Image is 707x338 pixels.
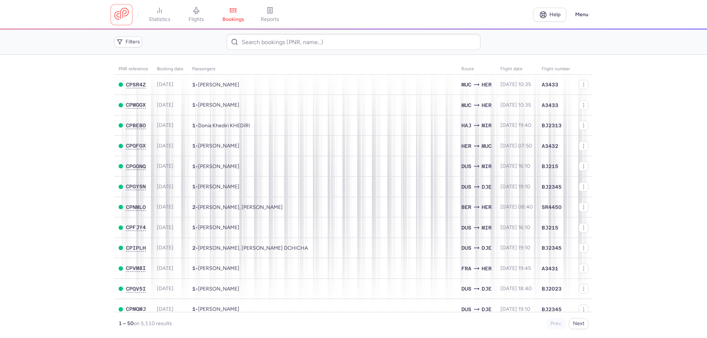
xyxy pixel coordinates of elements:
th: Passengers [188,64,457,75]
span: [DATE] 10:35 [500,81,531,88]
span: • [192,265,239,271]
span: [DATE] [157,184,173,190]
span: Franz Josef Strauss, Munich, Germany [461,101,471,109]
span: DUS [461,305,471,313]
span: 1 [192,286,196,292]
span: • [192,184,239,190]
span: • [192,245,308,251]
span: • [192,224,239,231]
span: BJ2023 [542,285,562,292]
span: 1 [192,143,196,149]
span: 1 [192,224,196,230]
button: CPGYSN [126,184,146,190]
span: [DATE] 16:10 [500,163,530,169]
span: [DATE] 08:40 [500,204,533,210]
span: • [192,286,239,292]
span: Djerba-Zarzis, Djerba, Tunisia [482,183,492,191]
span: 1 [192,184,196,189]
th: PNR reference [114,64,152,75]
th: Flight number [537,64,574,75]
span: • [192,82,239,88]
span: [DATE] [157,102,173,108]
th: Route [457,64,496,75]
span: A3433 [542,102,558,109]
span: BJ2345 [542,183,562,191]
span: Filters [126,39,140,45]
button: CPVM8I [126,265,146,271]
button: CPNMLO [126,204,146,210]
span: • [192,163,239,170]
span: bookings [222,16,244,23]
span: DUS [461,285,471,293]
span: CPMQWJ [126,306,146,312]
span: flights [189,16,204,23]
span: CPGGNQ [126,163,146,169]
span: reports [261,16,279,23]
button: CPFJY4 [126,224,146,231]
span: CPBEBO [126,122,146,128]
span: Düsseldorf International Airport, Düsseldorf, Germany [461,183,471,191]
span: Nikos Kazantzakis Airport, Irákleion, Greece [482,101,492,109]
button: CPMQWJ [126,306,146,312]
span: on 5,110 results [134,320,172,327]
span: [DATE] 10:35 [500,102,531,108]
span: Mehdi BEN CHEIKH [198,224,239,231]
span: Lahsen KARIUS, Nicolas CASTRO RODRIGUEZ [198,204,283,210]
span: CPIPLH [126,245,146,251]
span: [DATE] [157,245,173,251]
span: [DATE] 16:10 [500,224,530,231]
button: Next [569,318,588,329]
button: CPGGNQ [126,163,146,170]
span: statistics [149,16,170,23]
span: [DATE] 19:45 [500,265,531,271]
span: [DATE] [157,306,173,312]
span: CPVM8I [126,265,146,271]
span: BJ215 [542,224,558,231]
span: MUC [461,81,471,89]
span: 1 [192,102,196,108]
span: [DATE] [157,163,173,169]
span: [DATE] [157,81,173,88]
button: Filters [114,36,142,47]
span: CPSR4Z [126,82,146,88]
span: Habib Bourguiba, Monastir, Tunisia [482,162,492,170]
span: 2 [192,204,196,210]
span: [DATE] [157,122,173,128]
a: CitizenPlane red outlined logo [114,8,129,21]
span: Wael ZIDI [198,286,239,292]
span: DUS [461,162,471,170]
span: CPWGGX [126,102,146,108]
span: Düsseldorf International Airport, Düsseldorf, Germany [461,244,471,252]
span: DUS [461,224,471,232]
button: CPIPLH [126,245,146,251]
a: Help [533,8,566,22]
a: reports [252,7,288,23]
span: [DATE] 19:10 [500,306,530,312]
span: Frankfurt International Airport, Frankfurt am Main, Germany [461,264,471,273]
button: CPQFGX [126,143,146,149]
span: [DATE] 19:10 [500,245,530,251]
span: Habib Bourguiba, Monastir, Tunisia [482,224,492,232]
span: Habib Bourguiba, Monastir, Tunisia [482,121,492,129]
span: Nikos Kazantzakis Airport, Irákleion, Greece [461,142,471,150]
span: Mohamed Nejib BOUZGARROU [198,163,239,170]
a: flights [178,7,215,23]
span: [DATE] 19:10 [500,184,530,190]
span: • [192,102,239,108]
span: Anna KOBBERGER [198,143,239,149]
span: Berlin Brandenburg Airport, Berlin, Germany [461,203,471,211]
button: CPQV5I [126,286,146,292]
button: Prev. [546,318,566,329]
span: 1 [192,82,196,88]
span: 1 [192,306,196,312]
th: flight date [496,64,537,75]
span: • [192,122,250,129]
span: A3433 [542,81,558,88]
span: DJE [482,305,492,313]
span: Franz Josef Strauss, Munich, Germany [482,142,492,150]
a: statistics [141,7,178,23]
